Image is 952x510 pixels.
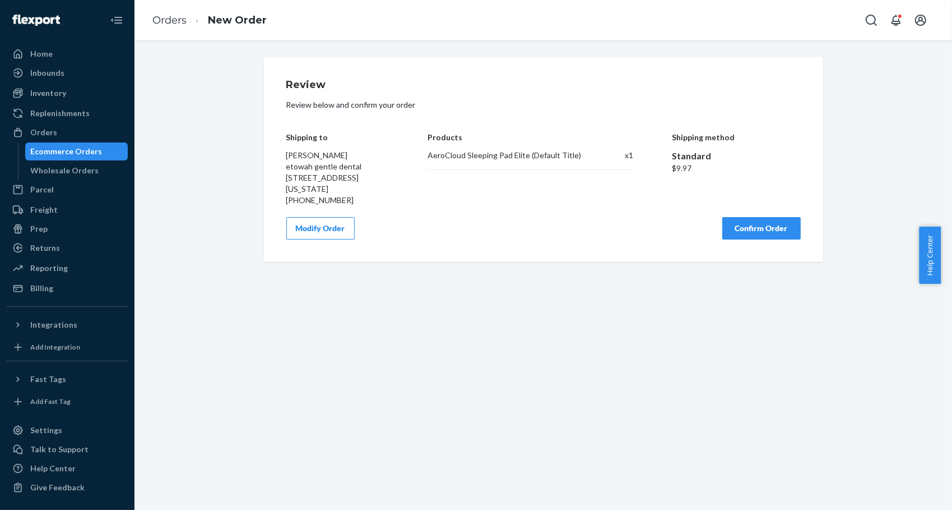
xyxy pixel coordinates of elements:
[885,9,907,31] button: Open notifications
[428,133,633,141] h4: Products
[909,9,932,31] button: Open account menu
[30,263,68,274] div: Reporting
[30,48,53,59] div: Home
[286,80,801,91] h1: Review
[30,425,62,436] div: Settings
[7,440,128,458] a: Talk to Support
[152,14,187,26] a: Orders
[7,279,128,297] a: Billing
[428,150,589,161] div: AeroCloud Sleeping Pad Elite (Default Title)
[286,99,801,111] p: Review below and confirm your order
[286,133,389,141] h4: Shipping to
[30,319,77,330] div: Integrations
[7,259,128,277] a: Reporting
[30,242,60,254] div: Returns
[286,195,389,206] div: [PHONE_NUMBER]
[7,220,128,238] a: Prep
[286,217,355,240] button: Modify Order
[860,9,883,31] button: Open Search Box
[7,84,128,102] a: Inventory
[7,64,128,82] a: Inbounds
[7,370,128,388] button: Fast Tags
[25,162,128,180] a: Wholesale Orders
[7,123,128,141] a: Orders
[143,4,276,37] ol: breadcrumbs
[672,163,801,174] div: $9.97
[30,463,76,474] div: Help Center
[30,127,57,138] div: Orders
[208,14,267,26] a: New Order
[7,104,128,122] a: Replenishments
[7,460,128,477] a: Help Center
[7,45,128,63] a: Home
[7,479,128,497] button: Give Feedback
[30,444,89,455] div: Talk to Support
[30,482,85,493] div: Give Feedback
[31,146,103,157] div: Ecommerce Orders
[30,184,54,195] div: Parcel
[601,150,633,161] div: x 1
[31,165,99,176] div: Wholesale Orders
[7,338,128,356] a: Add Integration
[30,397,71,406] div: Add Fast Tag
[919,227,941,284] button: Help Center
[672,150,801,163] div: Standard
[7,181,128,199] a: Parcel
[30,223,48,235] div: Prep
[30,283,53,294] div: Billing
[105,9,128,31] button: Close Navigation
[30,67,64,79] div: Inbounds
[672,133,801,141] h4: Shipping method
[25,143,128,160] a: Ecommerce Orders
[7,421,128,439] a: Settings
[7,393,128,411] a: Add Fast Tag
[7,316,128,334] button: Integrations
[7,239,128,257] a: Returns
[286,150,362,194] span: [PERSON_NAME] etowah gentle dental [STREET_ADDRESS][US_STATE]
[30,108,90,119] div: Replenishments
[30,88,66,99] div: Inventory
[722,217,801,240] button: Confirm Order
[30,374,66,385] div: Fast Tags
[30,342,80,352] div: Add Integration
[12,15,60,26] img: Flexport logo
[30,204,58,215] div: Freight
[7,201,128,219] a: Freight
